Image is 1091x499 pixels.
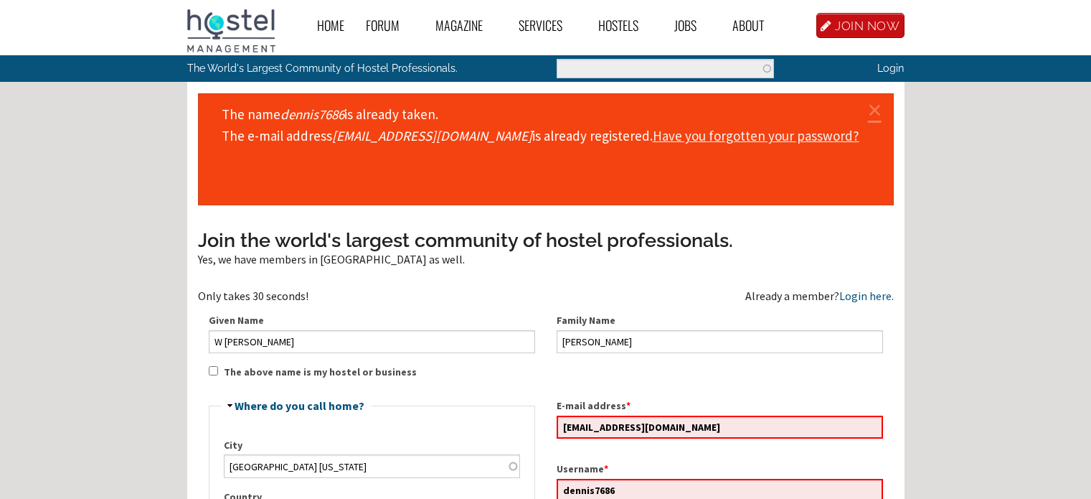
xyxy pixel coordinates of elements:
[508,9,587,42] a: Services
[839,289,894,303] a: Login here.
[425,9,508,42] a: Magazine
[355,9,425,42] a: Forum
[877,62,904,74] a: Login
[557,416,883,439] input: A valid e-mail address. All e-mails from the system will be sent to this address. The e-mail addr...
[745,290,894,302] div: Already a member?
[557,462,883,477] label: Username
[626,399,630,412] span: This field is required.
[557,59,774,78] input: Enter the terms you wish to search for.
[663,9,722,42] a: Jobs
[222,125,875,146] li: The e-mail address is already registered.
[306,9,355,42] a: Home
[224,365,417,380] label: The above name is my hostel or business
[209,313,535,328] label: Given Name
[235,398,364,413] a: Where do you call home?
[816,13,905,38] a: JOIN NOW
[224,438,520,453] label: City
[653,127,859,144] a: Have you forgotten your password?
[222,103,875,125] li: The name is already taken.
[280,106,344,123] em: dennis7686
[722,9,789,42] a: About
[557,313,883,328] label: Family Name
[198,290,546,302] div: Only takes 30 seconds!
[187,55,486,81] p: The World's Largest Community of Hostel Professionals.
[187,9,275,52] img: Hostel Management Home
[865,106,884,113] a: ×
[604,462,608,475] span: This field is required.
[557,398,883,414] label: E-mail address
[332,127,532,144] em: [EMAIL_ADDRESS][DOMAIN_NAME]
[198,227,894,254] h3: Join the world's largest community of hostel professionals.
[198,253,894,265] div: Yes, we have members in [GEOGRAPHIC_DATA] as well.
[587,9,663,42] a: Hostels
